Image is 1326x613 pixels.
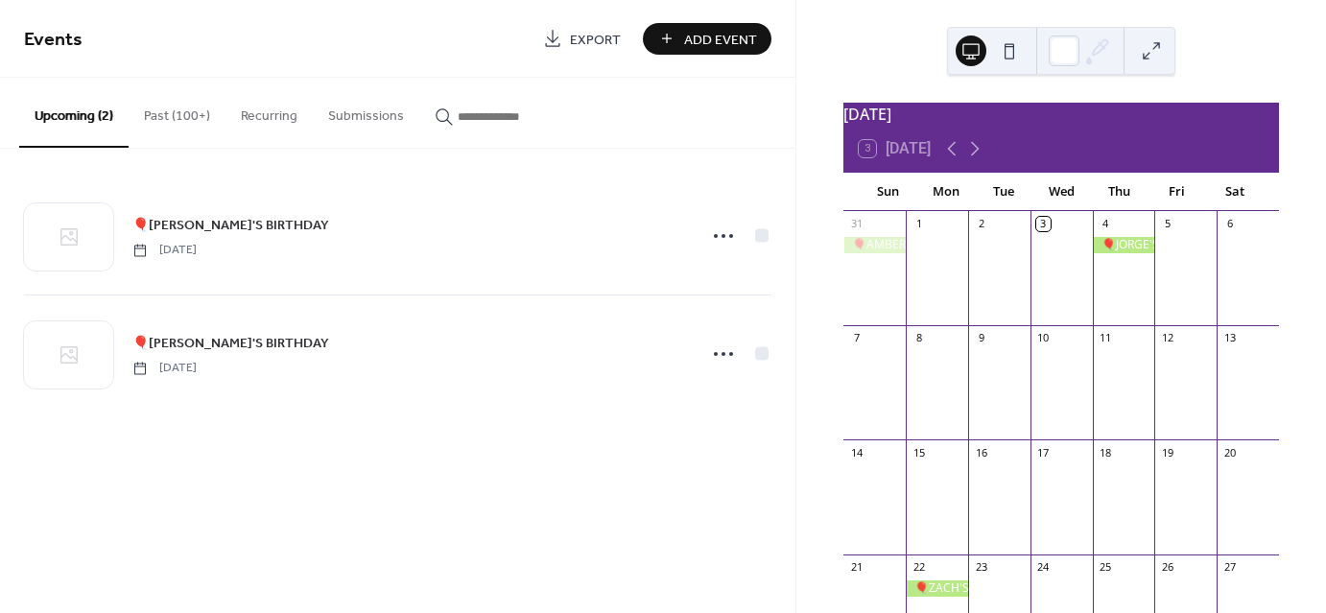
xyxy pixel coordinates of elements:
[1160,331,1174,345] div: 12
[1222,331,1237,345] div: 13
[225,78,313,146] button: Recurring
[1222,445,1237,460] div: 20
[1036,445,1051,460] div: 17
[1222,560,1237,575] div: 27
[849,217,864,231] div: 31
[1036,560,1051,575] div: 24
[974,560,988,575] div: 23
[19,78,129,148] button: Upcoming (2)
[132,332,329,354] a: 🎈[PERSON_NAME]'S BIRTHDAY
[132,360,197,377] span: [DATE]
[132,334,329,354] span: 🎈[PERSON_NAME]'S BIRTHDAY
[1160,217,1174,231] div: 5
[849,331,864,345] div: 7
[24,21,83,59] span: Events
[843,103,1279,126] div: [DATE]
[1222,217,1237,231] div: 6
[912,445,926,460] div: 15
[684,30,757,50] span: Add Event
[849,445,864,460] div: 14
[849,560,864,575] div: 21
[1148,173,1205,211] div: Fri
[1099,217,1113,231] div: 4
[1160,560,1174,575] div: 26
[843,237,906,253] div: 🎈AMBER'S BIRTHDAY
[1160,445,1174,460] div: 19
[916,173,974,211] div: Mon
[132,214,329,236] a: 🎈[PERSON_NAME]'S BIRTHDAY
[1093,237,1155,253] div: 🎈JORGE'S BIRTHDAY
[1036,331,1051,345] div: 10
[1090,173,1148,211] div: Thu
[859,173,916,211] div: Sun
[974,445,988,460] div: 16
[1036,217,1051,231] div: 3
[1099,331,1113,345] div: 11
[1206,173,1264,211] div: Sat
[313,78,419,146] button: Submissions
[975,173,1032,211] div: Tue
[912,217,926,231] div: 1
[643,23,771,55] button: Add Event
[570,30,621,50] span: Export
[132,216,329,236] span: 🎈[PERSON_NAME]'S BIRTHDAY
[1099,445,1113,460] div: 18
[974,331,988,345] div: 9
[1032,173,1090,211] div: Wed
[912,331,926,345] div: 8
[529,23,635,55] a: Export
[906,580,968,597] div: 🎈ZACH'S BIRTHDAY
[974,217,988,231] div: 2
[129,78,225,146] button: Past (100+)
[912,560,926,575] div: 22
[1099,560,1113,575] div: 25
[132,242,197,259] span: [DATE]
